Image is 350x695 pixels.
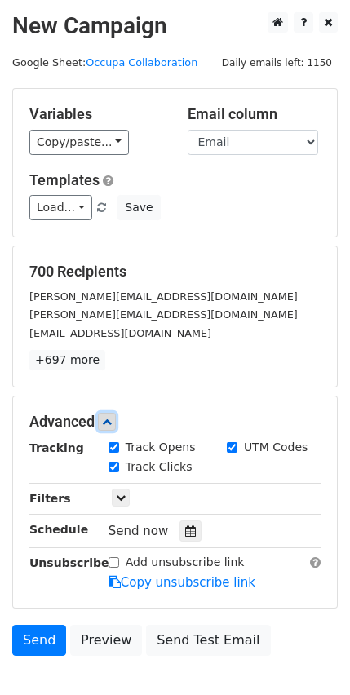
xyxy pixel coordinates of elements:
[12,56,197,69] small: Google Sheet:
[70,625,142,656] a: Preview
[29,556,109,569] strong: Unsubscribe
[29,263,321,281] h5: 700 Recipients
[29,308,298,321] small: [PERSON_NAME][EMAIL_ADDRESS][DOMAIN_NAME]
[117,195,160,220] button: Save
[126,458,193,476] label: Track Clicks
[29,441,84,454] strong: Tracking
[12,12,338,40] h2: New Campaign
[268,617,350,695] iframe: Chat Widget
[29,171,100,188] a: Templates
[29,413,321,431] h5: Advanced
[216,54,338,72] span: Daily emails left: 1150
[146,625,270,656] a: Send Test Email
[29,290,298,303] small: [PERSON_NAME][EMAIL_ADDRESS][DOMAIN_NAME]
[126,439,196,456] label: Track Opens
[29,195,92,220] a: Load...
[109,575,255,590] a: Copy unsubscribe link
[244,439,308,456] label: UTM Codes
[29,523,88,536] strong: Schedule
[29,130,129,155] a: Copy/paste...
[29,350,105,370] a: +697 more
[29,492,71,505] strong: Filters
[12,625,66,656] a: Send
[29,105,163,123] h5: Variables
[109,524,169,538] span: Send now
[188,105,321,123] h5: Email column
[126,554,245,571] label: Add unsubscribe link
[86,56,197,69] a: Occupa Collaboration
[268,617,350,695] div: 聊天小组件
[29,327,211,339] small: [EMAIL_ADDRESS][DOMAIN_NAME]
[216,56,338,69] a: Daily emails left: 1150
